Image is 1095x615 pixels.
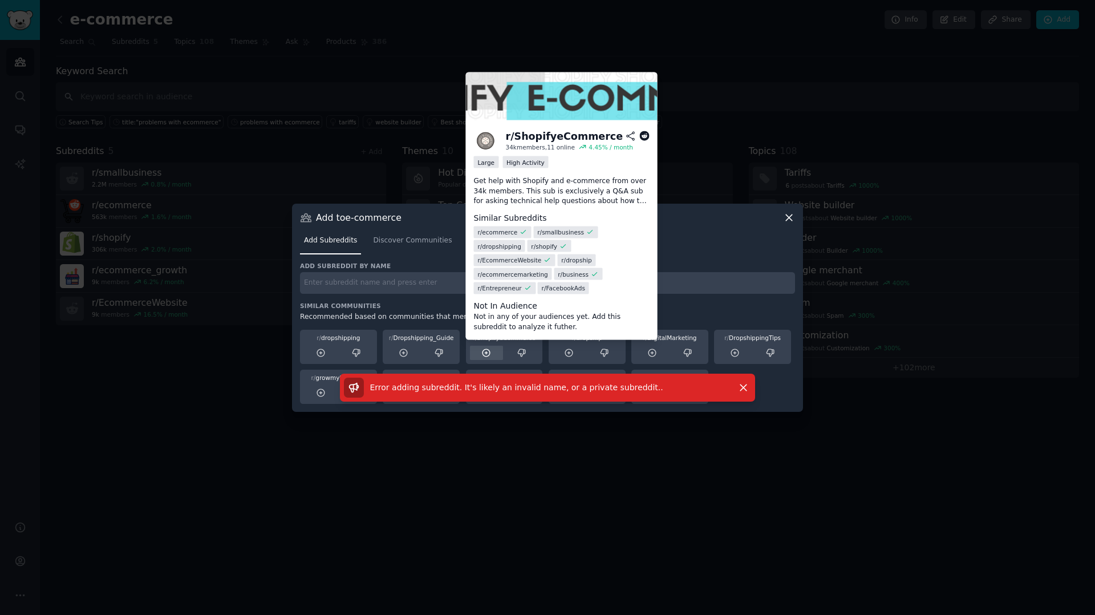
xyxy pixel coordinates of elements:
div: Large [474,156,499,168]
div: r/ ShopifyeCommerce [506,129,623,143]
span: r/ Entrepreneur [478,284,522,292]
span: r/ dropshipping [478,242,521,250]
span: r/ [317,334,321,341]
dt: Not In Audience [474,300,650,312]
span: r/ dropship [561,256,591,264]
span: r/ shopify [531,242,557,250]
a: Discover Communities [369,232,456,255]
h3: Add to e-commerce [316,212,401,224]
span: r/ FacebookAds [542,284,585,292]
img: ShopifyeCommerce [474,128,498,152]
input: Enter subreddit name and press enter [300,272,795,294]
span: r/ [571,334,576,341]
a: Add Subreddits [300,232,361,255]
p: Get help with Shopify and e-commerce from over 34k members. This sub is exclusively a Q&A sub for... [474,176,650,207]
div: dropshipping [304,334,373,342]
span: r/ ecommercemarketing [478,270,548,278]
span: r/ [643,334,647,341]
span: r/ [473,334,477,341]
span: Discover Communities [373,236,452,246]
div: DigitalMarketing [635,334,704,342]
span: r/ smallbusiness [537,228,584,236]
div: DropshippingTips [718,334,787,342]
span: r/ business [558,270,589,278]
span: Error adding subreddit. It's likely an invalid name, or a private subreddit. . [370,383,663,392]
img: Shopify eCommerce [466,72,658,120]
h3: Similar Communities [300,302,795,310]
dt: Similar Subreddits [474,212,650,224]
span: r/ ecommerce [478,228,518,236]
span: Add Subreddits [304,236,357,246]
div: 4.45 % / month [589,143,633,151]
span: r/ [389,334,394,341]
dd: Not in any of your audiences yet. Add this subreddit to analyze it futher. [474,312,650,332]
div: 34k members, 11 online [506,143,575,151]
div: Recommended based on communities that members of your audience also participate in. [300,312,795,322]
div: Dropshipping_Guide [387,334,456,342]
span: r/ EcommerceWebsite [478,256,542,264]
h3: Add subreddit by name [300,262,795,270]
span: r/ [724,334,729,341]
div: High Activity [502,156,549,168]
